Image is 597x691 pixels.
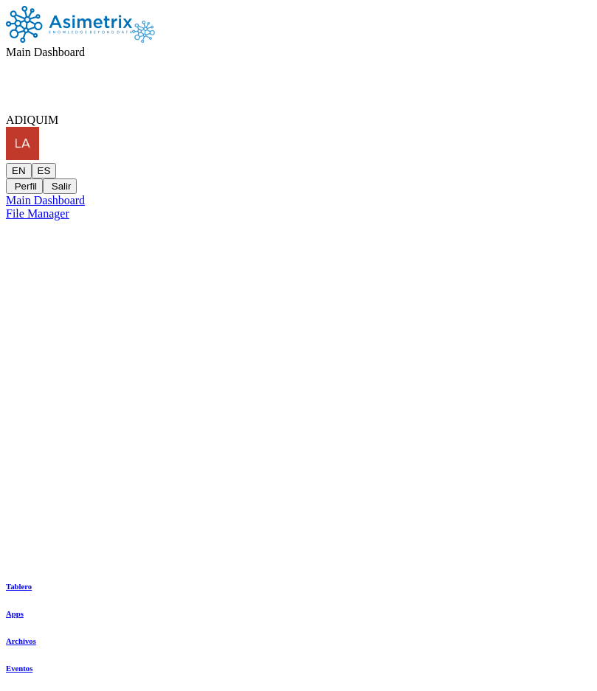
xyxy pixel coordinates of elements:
[6,46,85,58] span: Main Dashboard
[43,178,77,194] button: Salir
[32,163,57,178] button: ES
[6,207,591,221] a: File Manager
[6,163,32,178] button: EN
[6,664,36,673] a: Eventos
[132,21,155,43] img: Asimetrix logo
[6,127,39,160] img: laboratorio.calidad-norte@sanimax.com profile pic
[6,582,36,591] a: Tablero
[6,609,36,618] a: Apps
[6,114,58,126] span: ADIQUIM
[6,636,36,645] a: Archivos
[6,178,43,194] button: Perfil
[6,6,132,43] img: Asimetrix logo
[6,194,591,207] a: Main Dashboard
